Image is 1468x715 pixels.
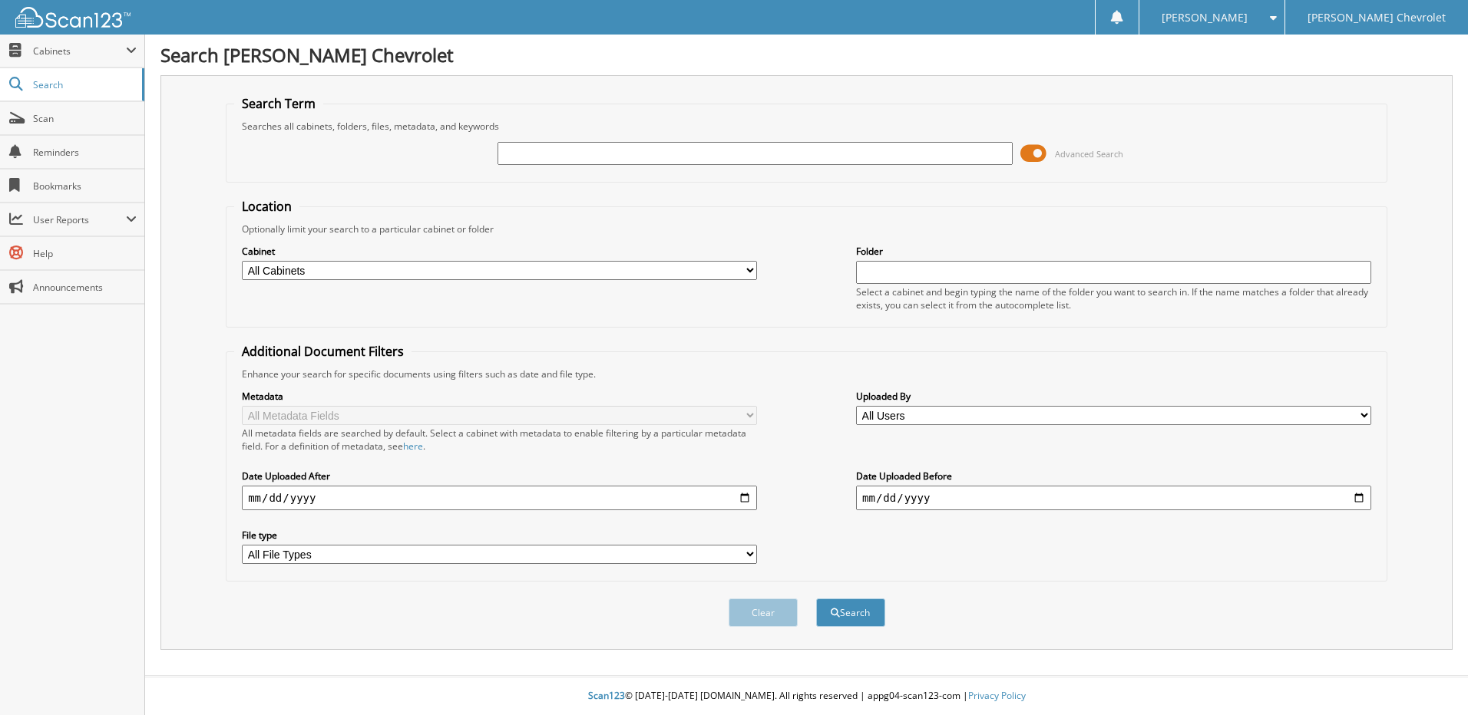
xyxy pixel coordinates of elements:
[729,598,798,627] button: Clear
[234,120,1379,133] div: Searches all cabinets, folders, files, metadata, and keywords
[234,222,1379,236] div: Optionally limit your search to a particular cabinet or folder
[33,44,126,58] span: Cabinets
[145,677,1468,715] div: © [DATE]-[DATE] [DOMAIN_NAME]. All rights reserved | appg04-scan123-com |
[33,180,137,193] span: Bookmarks
[856,470,1371,483] label: Date Uploaded Before
[33,146,137,159] span: Reminders
[242,529,757,542] label: File type
[234,343,412,360] legend: Additional Document Filters
[33,112,137,125] span: Scan
[1055,148,1123,160] span: Advanced Search
[1308,13,1446,22] span: [PERSON_NAME] Chevrolet
[242,470,757,483] label: Date Uploaded After
[1391,641,1468,715] iframe: Chat Widget
[242,427,757,453] div: All metadata fields are searched by default. Select a cabinet with metadata to enable filtering b...
[234,367,1379,381] div: Enhance your search for specific documents using filters such as date and file type.
[856,486,1371,510] input: end
[816,598,885,627] button: Search
[856,285,1371,311] div: Select a cabinet and begin typing the name of the folder you want to search in. If the name match...
[242,390,757,403] label: Metadata
[33,281,137,294] span: Announcements
[856,390,1371,403] label: Uploaded By
[588,689,625,702] span: Scan123
[242,245,757,258] label: Cabinet
[856,245,1371,258] label: Folder
[33,247,137,260] span: Help
[33,78,134,91] span: Search
[242,486,757,510] input: start
[234,95,323,112] legend: Search Term
[403,440,423,453] a: here
[968,689,1026,702] a: Privacy Policy
[160,42,1453,68] h1: Search [PERSON_NAME] Chevrolet
[33,213,126,226] span: User Reports
[234,198,299,215] legend: Location
[1162,13,1248,22] span: [PERSON_NAME]
[15,7,131,28] img: scan123-logo-white.svg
